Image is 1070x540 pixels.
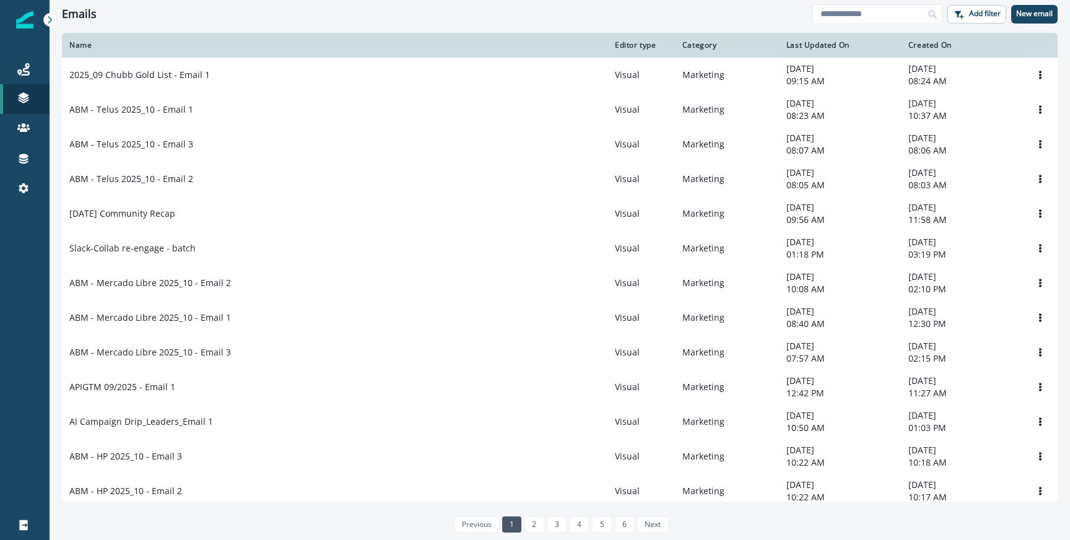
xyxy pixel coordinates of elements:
[786,375,894,387] p: [DATE]
[62,335,1058,370] a: ABM - Mercado Libre 2025_10 - Email 3VisualMarketing[DATE]07:57 AM[DATE]02:15 PMOptions
[1030,239,1050,258] button: Options
[786,456,894,469] p: 10:22 AM
[786,352,894,365] p: 07:57 AM
[786,110,894,122] p: 08:23 AM
[786,305,894,318] p: [DATE]
[908,409,1016,422] p: [DATE]
[637,516,668,533] a: Next page
[675,231,779,266] td: Marketing
[786,236,894,248] p: [DATE]
[502,516,521,533] a: Page 1 is your current page
[908,387,1016,399] p: 11:27 AM
[607,335,675,370] td: Visual
[62,162,1058,196] a: ABM - Telus 2025_10 - Email 2VisualMarketing[DATE]08:05 AM[DATE]08:03 AMOptions
[524,516,544,533] a: Page 2
[908,248,1016,261] p: 03:19 PM
[615,40,668,50] div: Editor type
[786,201,894,214] p: [DATE]
[908,179,1016,191] p: 08:03 AM
[908,132,1016,144] p: [DATE]
[62,404,1058,439] a: AI Campaign Drip_Leaders_Email 1VisualMarketing[DATE]10:50 AM[DATE]01:03 PMOptions
[786,271,894,283] p: [DATE]
[786,167,894,179] p: [DATE]
[947,5,1006,24] button: Add filter
[675,127,779,162] td: Marketing
[969,9,1001,18] p: Add filter
[570,516,589,533] a: Page 4
[675,474,779,508] td: Marketing
[451,516,669,533] ul: Pagination
[786,97,894,110] p: [DATE]
[786,248,894,261] p: 01:18 PM
[786,318,894,330] p: 08:40 AM
[69,416,213,428] p: AI Campaign Drip_Leaders_Email 1
[607,300,675,335] td: Visual
[16,11,33,28] img: Inflection
[69,242,196,255] p: Slack-Collab re-engage - batch
[69,277,231,289] p: ABM - Mercado Libre 2025_10 - Email 2
[62,58,1058,92] a: 2025_09 Chubb Gold List - Email 1VisualMarketing[DATE]09:15 AM[DATE]08:24 AMOptions
[675,92,779,127] td: Marketing
[69,381,175,393] p: APIGTM 09/2025 - Email 1
[1030,412,1050,431] button: Options
[69,173,193,185] p: ABM - Telus 2025_10 - Email 2
[607,92,675,127] td: Visual
[786,422,894,434] p: 10:50 AM
[908,422,1016,434] p: 01:03 PM
[908,352,1016,365] p: 02:15 PM
[908,236,1016,248] p: [DATE]
[786,479,894,491] p: [DATE]
[786,132,894,144] p: [DATE]
[1011,5,1058,24] button: New email
[62,127,1058,162] a: ABM - Telus 2025_10 - Email 3VisualMarketing[DATE]08:07 AM[DATE]08:06 AMOptions
[908,63,1016,75] p: [DATE]
[1030,66,1050,84] button: Options
[908,318,1016,330] p: 12:30 PM
[675,300,779,335] td: Marketing
[69,103,193,116] p: ABM - Telus 2025_10 - Email 1
[1030,170,1050,188] button: Options
[908,271,1016,283] p: [DATE]
[607,266,675,300] td: Visual
[69,450,182,463] p: ABM - HP 2025_10 - Email 3
[69,207,175,220] p: [DATE] Community Recap
[908,110,1016,122] p: 10:37 AM
[1030,482,1050,500] button: Options
[786,40,894,50] div: Last Updated On
[1030,378,1050,396] button: Options
[908,75,1016,87] p: 08:24 AM
[62,370,1058,404] a: APIGTM 09/2025 - Email 1VisualMarketing[DATE]12:42 PM[DATE]11:27 AMOptions
[675,439,779,474] td: Marketing
[908,40,1016,50] div: Created On
[786,214,894,226] p: 09:56 AM
[786,387,894,399] p: 12:42 PM
[62,231,1058,266] a: Slack-Collab re-engage - batchVisualMarketing[DATE]01:18 PM[DATE]03:19 PMOptions
[908,167,1016,179] p: [DATE]
[607,127,675,162] td: Visual
[786,283,894,295] p: 10:08 AM
[62,92,1058,127] a: ABM - Telus 2025_10 - Email 1VisualMarketing[DATE]08:23 AM[DATE]10:37 AMOptions
[547,516,567,533] a: Page 3
[1030,135,1050,154] button: Options
[675,335,779,370] td: Marketing
[1030,274,1050,292] button: Options
[69,346,231,359] p: ABM - Mercado Libre 2025_10 - Email 3
[786,75,894,87] p: 09:15 AM
[607,404,675,439] td: Visual
[1030,100,1050,119] button: Options
[908,491,1016,503] p: 10:17 AM
[69,311,231,324] p: ABM - Mercado Libre 2025_10 - Email 1
[786,340,894,352] p: [DATE]
[908,444,1016,456] p: [DATE]
[682,40,772,50] div: Category
[607,474,675,508] td: Visual
[908,283,1016,295] p: 02:10 PM
[607,58,675,92] td: Visual
[908,97,1016,110] p: [DATE]
[675,266,779,300] td: Marketing
[607,370,675,404] td: Visual
[908,144,1016,157] p: 08:06 AM
[908,340,1016,352] p: [DATE]
[62,300,1058,335] a: ABM - Mercado Libre 2025_10 - Email 1VisualMarketing[DATE]08:40 AM[DATE]12:30 PMOptions
[1030,308,1050,327] button: Options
